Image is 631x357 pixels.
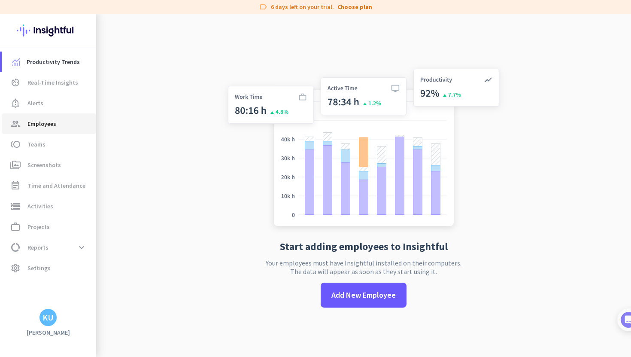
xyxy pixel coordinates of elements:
[10,263,21,273] i: settings
[2,93,96,113] a: notification_importantAlerts
[10,119,21,129] i: group
[33,200,149,224] div: Show me how
[10,98,21,108] i: notification_important
[12,33,160,64] div: 🎊 Welcome to Insightful! 🎊
[2,237,96,258] a: data_usageReportsexpand_more
[10,139,21,150] i: toll
[27,77,78,88] span: Real-Time Insights
[27,98,43,108] span: Alerts
[10,201,21,211] i: storage
[10,77,21,88] i: av_timer
[321,283,407,308] button: Add New Employee
[10,160,21,170] i: perm_media
[27,222,50,232] span: Projects
[17,14,79,47] img: Insightful logo
[27,57,80,67] span: Productivity Trends
[2,217,96,237] a: work_outlineProjects
[129,268,172,302] button: Tasks
[27,263,51,273] span: Settings
[2,134,96,155] a: tollTeams
[42,313,54,322] div: KU
[2,155,96,175] a: perm_mediaScreenshots
[12,64,160,85] div: You're just a few steps away from completing the essential app setup
[266,259,461,276] p: Your employees must have Insightful installed on their computers. The data will appear as soon as...
[2,52,96,72] a: menu-itemProductivity Trends
[27,119,56,129] span: Employees
[221,64,506,235] img: no-search-results
[27,180,85,191] span: Time and Attendance
[27,139,46,150] span: Teams
[16,146,156,160] div: 1Add employees
[12,58,20,66] img: menu-item
[27,160,61,170] span: Screenshots
[141,290,159,296] span: Tasks
[2,196,96,217] a: storageActivities
[2,175,96,196] a: event_noteTime and Attendance
[50,290,79,296] span: Messages
[33,241,99,250] button: Mark as completed
[33,150,146,158] div: Add employees
[10,180,21,191] i: event_note
[10,242,21,253] i: data_usage
[27,201,53,211] span: Activities
[2,72,96,93] a: av_timerReal-Time Insights
[48,92,141,101] div: [PERSON_NAME] from Insightful
[43,268,86,302] button: Messages
[280,241,448,252] h2: Start adding employees to Insightful
[27,242,49,253] span: Reports
[9,113,30,122] p: 4 steps
[2,113,96,134] a: groupEmployees
[2,258,96,278] a: settingsSettings
[100,290,114,296] span: Help
[33,164,149,200] div: It's time to add your employees! This is crucial since Insightful will start collecting their act...
[10,222,21,232] i: work_outline
[337,3,372,11] a: Choose plan
[12,290,30,296] span: Home
[151,3,166,19] div: Close
[86,268,129,302] button: Help
[331,290,396,301] span: Add New Employee
[73,4,100,18] h1: Tasks
[259,3,267,11] i: label
[109,113,163,122] p: About 10 minutes
[30,90,44,104] img: Profile image for Tamara
[33,207,94,224] a: Show me how
[74,240,89,255] button: expand_more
